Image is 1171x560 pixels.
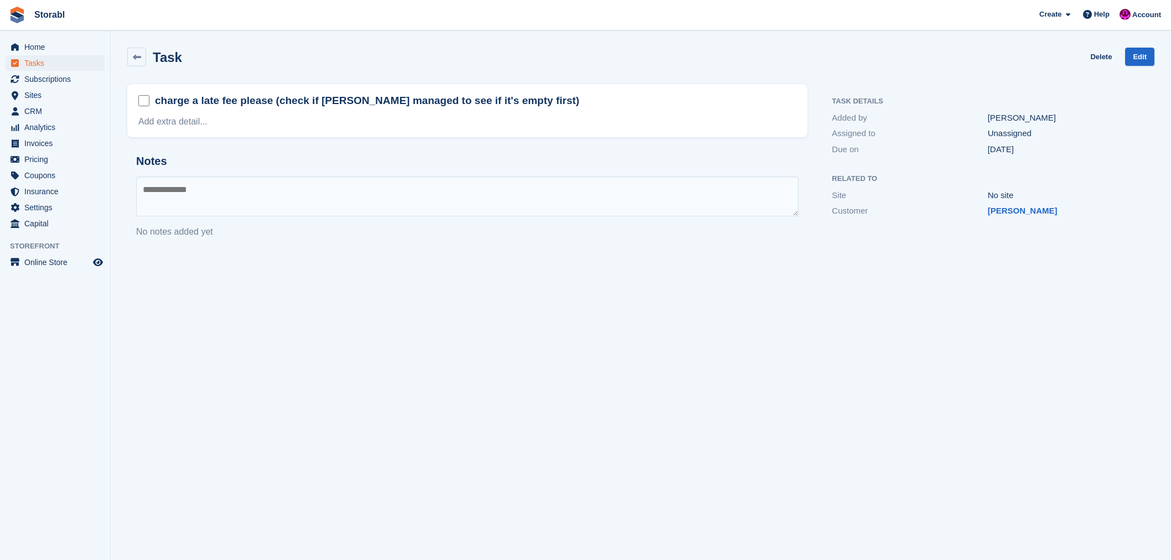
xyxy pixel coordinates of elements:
[832,143,987,156] div: Due on
[24,103,91,119] span: CRM
[1090,48,1112,66] a: Delete
[988,112,1143,125] div: [PERSON_NAME]
[832,127,987,140] div: Assigned to
[6,255,105,270] a: menu
[1120,9,1131,20] img: Helen Morton
[988,127,1143,140] div: Unassigned
[1132,9,1161,20] span: Account
[24,71,91,87] span: Subscriptions
[9,7,25,23] img: stora-icon-8386f47178a22dfd0bd8f6a31ec36ba5ce8667c1dd55bd0f319d3a0aa187defe.svg
[24,136,91,151] span: Invoices
[24,200,91,215] span: Settings
[10,241,110,252] span: Storefront
[6,55,105,71] a: menu
[138,117,208,126] a: Add extra detail...
[988,206,1058,215] a: [PERSON_NAME]
[30,6,69,24] a: Storabl
[6,71,105,87] a: menu
[6,120,105,135] a: menu
[988,143,1143,156] div: [DATE]
[24,152,91,167] span: Pricing
[6,103,105,119] a: menu
[6,184,105,199] a: menu
[6,136,105,151] a: menu
[832,205,987,217] div: Customer
[6,168,105,183] a: menu
[24,184,91,199] span: Insurance
[136,227,213,236] span: No notes added yet
[988,189,1143,202] div: No site
[832,112,987,125] div: Added by
[155,94,579,108] h2: charge a late fee please (check if [PERSON_NAME] managed to see if it's empty first)
[136,155,799,168] h2: Notes
[24,120,91,135] span: Analytics
[24,168,91,183] span: Coupons
[6,216,105,231] a: menu
[1094,9,1110,20] span: Help
[91,256,105,269] a: Preview store
[24,39,91,55] span: Home
[832,175,1143,183] h2: Related to
[6,200,105,215] a: menu
[24,87,91,103] span: Sites
[24,216,91,231] span: Capital
[832,97,1143,106] h2: Task Details
[153,50,182,65] h2: Task
[6,39,105,55] a: menu
[1039,9,1061,20] span: Create
[832,189,987,202] div: Site
[6,152,105,167] a: menu
[6,87,105,103] a: menu
[1125,48,1154,66] a: Edit
[24,255,91,270] span: Online Store
[24,55,91,71] span: Tasks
